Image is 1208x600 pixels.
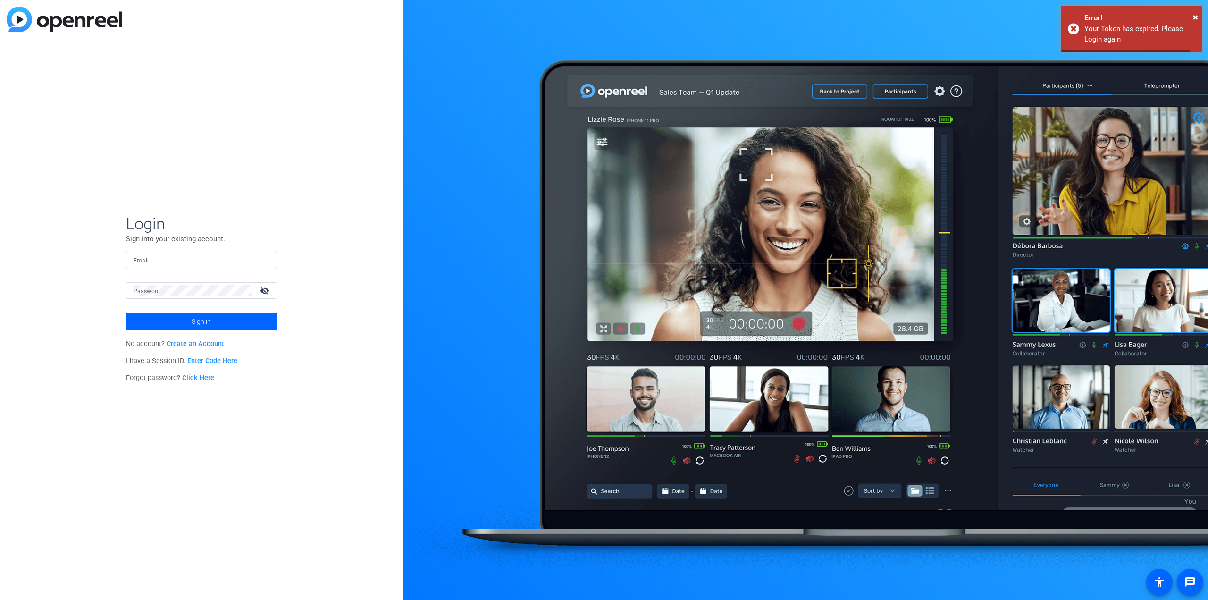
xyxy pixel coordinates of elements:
[192,310,211,333] span: Sign in
[134,257,149,264] mat-label: Email
[126,313,277,330] button: Sign in
[254,284,277,297] mat-icon: visibility_off
[187,357,237,365] a: Enter Code Here
[134,254,269,265] input: Enter Email Address
[126,374,215,382] span: Forgot password?
[1084,24,1195,45] div: Your Token has expired. Please Login again
[1193,11,1198,23] span: ×
[167,340,224,348] a: Create an Account
[126,357,238,365] span: I have a Session ID.
[126,234,277,244] p: Sign into your existing account.
[126,340,225,348] span: No account?
[7,7,122,32] img: blue-gradient.svg
[1154,576,1165,588] mat-icon: accessibility
[126,214,277,234] span: Login
[182,374,214,382] a: Click Here
[134,288,160,295] mat-label: Password
[1193,10,1198,24] button: Close
[1184,576,1196,588] mat-icon: message
[1084,13,1195,24] div: Error!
